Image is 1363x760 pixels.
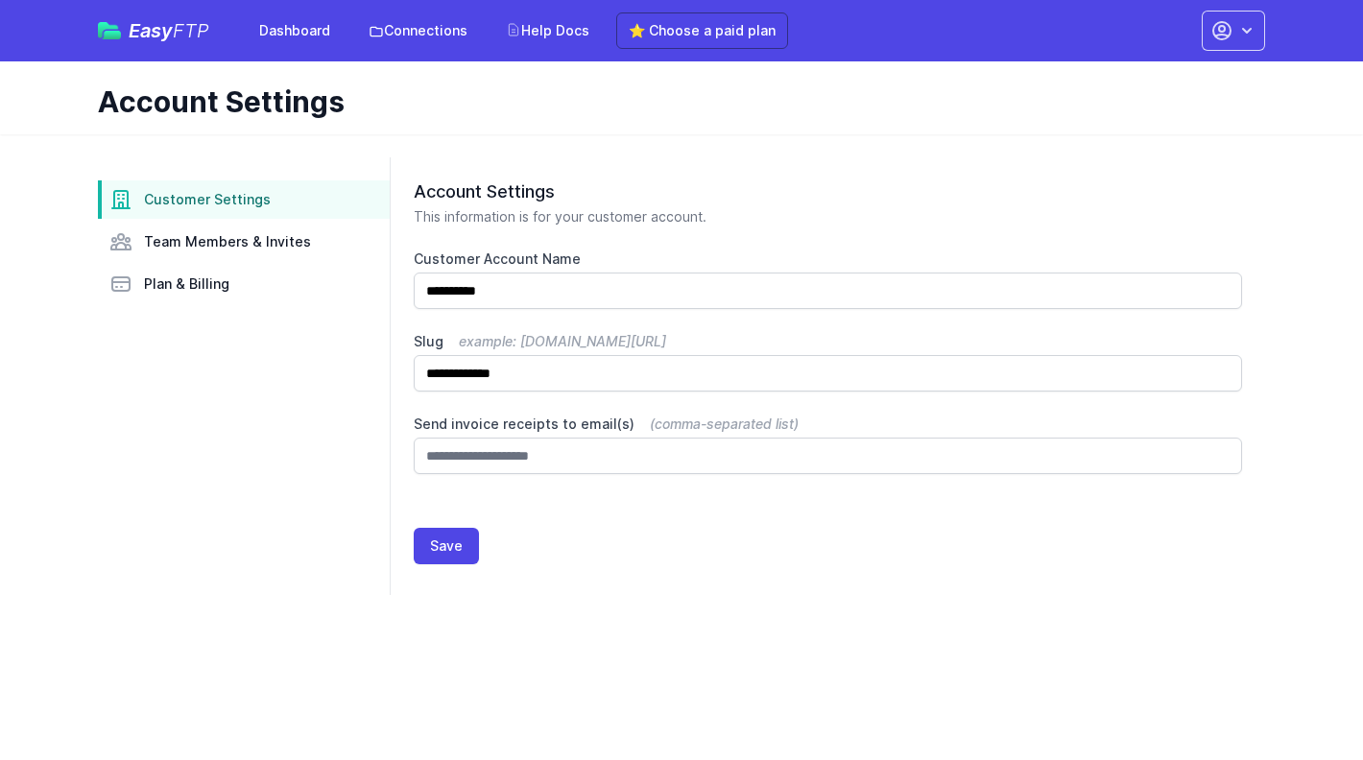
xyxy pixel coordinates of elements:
[173,19,209,42] span: FTP
[144,274,229,294] span: Plan & Billing
[616,12,788,49] a: ⭐ Choose a paid plan
[144,190,271,209] span: Customer Settings
[98,180,390,219] a: Customer Settings
[357,13,479,48] a: Connections
[98,265,390,303] a: Plan & Billing
[414,332,1242,351] label: Slug
[98,21,209,40] a: EasyFTP
[459,333,666,349] span: example: [DOMAIN_NAME][URL]
[248,13,342,48] a: Dashboard
[129,21,209,40] span: Easy
[414,249,1242,269] label: Customer Account Name
[414,207,1242,226] p: This information is for your customer account.
[414,528,479,564] button: Save
[494,13,601,48] a: Help Docs
[98,223,390,261] a: Team Members & Invites
[414,180,1242,203] h2: Account Settings
[98,22,121,39] img: easyftp_logo.png
[650,416,799,432] span: (comma-separated list)
[144,232,311,251] span: Team Members & Invites
[98,84,1250,119] h1: Account Settings
[414,415,1242,434] label: Send invoice receipts to email(s)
